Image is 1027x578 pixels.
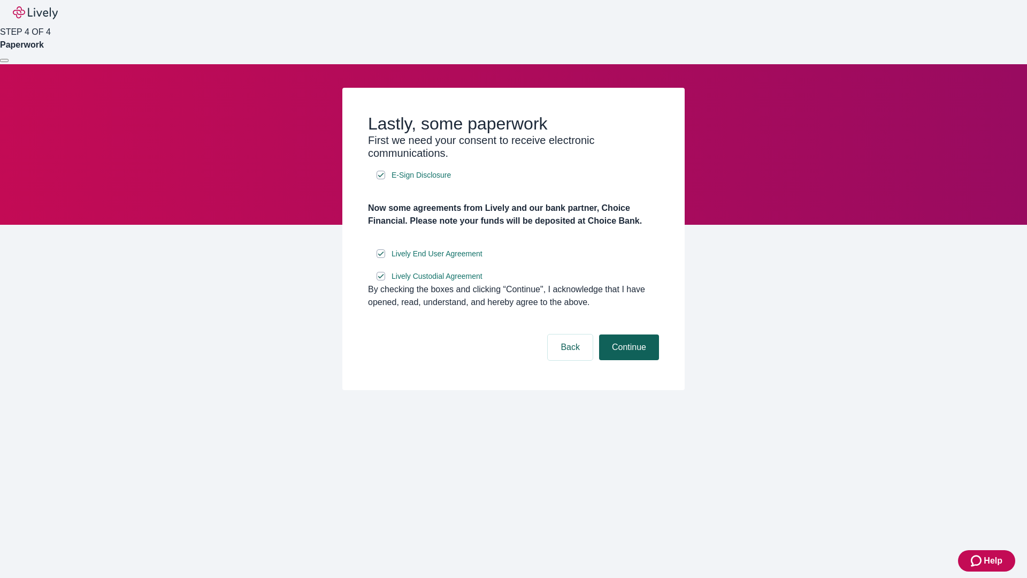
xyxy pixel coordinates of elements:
div: By checking the boxes and clicking “Continue", I acknowledge that I have opened, read, understand... [368,283,659,309]
span: E-Sign Disclosure [392,170,451,181]
h3: First we need your consent to receive electronic communications. [368,134,659,159]
button: Back [548,334,593,360]
span: Lively End User Agreement [392,248,482,260]
span: Help [984,554,1002,567]
a: e-sign disclosure document [389,169,453,182]
img: Lively [13,6,58,19]
a: e-sign disclosure document [389,270,485,283]
button: Continue [599,334,659,360]
h4: Now some agreements from Lively and our bank partner, Choice Financial. Please note your funds wi... [368,202,659,227]
span: Lively Custodial Agreement [392,271,482,282]
svg: Zendesk support icon [971,554,984,567]
h2: Lastly, some paperwork [368,113,659,134]
button: Zendesk support iconHelp [958,550,1015,572]
a: e-sign disclosure document [389,247,485,261]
